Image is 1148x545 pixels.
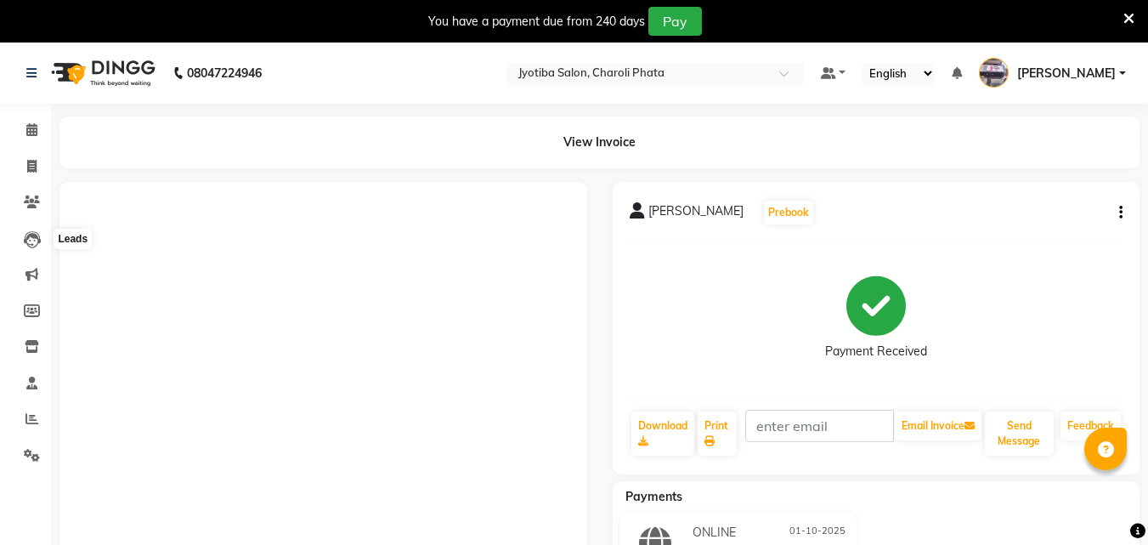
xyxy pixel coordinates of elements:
input: enter email [745,410,894,442]
a: Print [698,412,737,456]
div: Payment Received [825,343,927,360]
button: Send Message [985,412,1054,456]
b: 08047224946 [187,49,262,97]
span: [PERSON_NAME] [1017,65,1116,82]
img: logo [43,49,160,97]
div: View Invoice [59,116,1140,168]
a: Feedback [1060,412,1121,440]
button: Email Invoice [895,412,981,440]
span: ONLINE [693,524,736,542]
span: 01-10-2025 [789,524,845,542]
div: You have a payment due from 240 days [428,13,645,31]
span: Payments [625,489,682,504]
button: Pay [648,7,702,36]
span: [PERSON_NAME] [648,202,744,226]
a: Download [631,412,694,456]
button: Prebook [764,201,813,224]
iframe: chat widget [1077,477,1131,528]
img: Amol [979,58,1009,88]
div: Leads [54,229,92,249]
